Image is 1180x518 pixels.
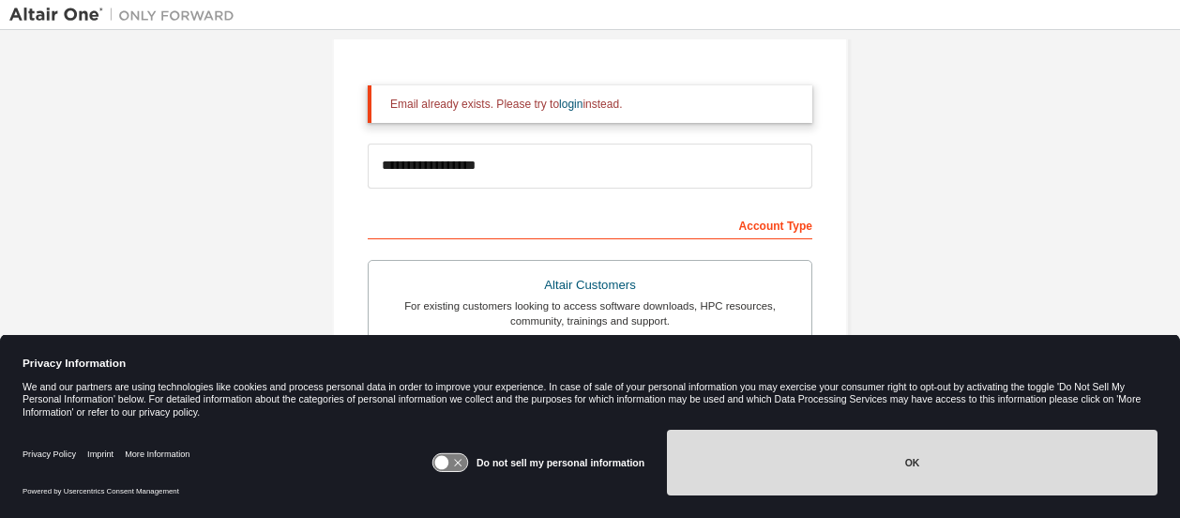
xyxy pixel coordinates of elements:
[390,97,797,112] div: Email already exists. Please try to instead.
[380,272,800,298] div: Altair Customers
[368,209,812,239] div: Account Type
[9,6,244,24] img: Altair One
[559,98,582,111] a: login
[380,298,800,328] div: For existing customers looking to access software downloads, HPC resources, community, trainings ...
